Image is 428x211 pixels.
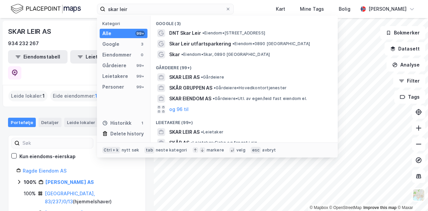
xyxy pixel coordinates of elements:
[102,83,124,91] div: Personer
[50,91,100,101] div: Eide eiendommer :
[102,62,126,70] div: Gårdeiere
[310,205,328,210] a: Mapbox
[45,179,94,185] a: [PERSON_NAME] AS
[393,74,425,88] button: Filter
[191,140,257,145] span: Leietaker • Fiske og fangst i sjø
[102,119,131,127] div: Historikk
[45,191,95,204] a: [GEOGRAPHIC_DATA], 83/237/0/13
[102,147,120,153] div: Ctrl + k
[110,130,144,138] div: Delete history
[300,5,324,13] div: Mine Tags
[202,30,204,35] span: •
[398,205,413,210] a: Maxar
[262,147,276,153] div: avbryt
[150,16,338,28] div: Google (3)
[150,115,338,127] div: Leietakere (99+)
[97,119,103,126] div: 1
[201,129,223,135] span: Leietaker
[70,50,130,64] button: Leietakertabell
[201,129,203,134] span: •
[169,105,189,113] button: og 96 til
[42,92,45,100] span: 1
[169,73,200,81] span: SKAR LEIR AS
[363,205,397,210] a: Improve this map
[339,5,350,13] div: Bolig
[412,189,425,201] img: Z
[139,52,145,58] div: 0
[8,50,68,64] button: Eiendomstabell
[236,147,245,153] div: velg
[144,147,154,153] div: tab
[394,90,425,104] button: Tags
[135,31,145,36] div: 99+
[45,190,137,206] div: ( hjemmelshaver )
[214,85,216,90] span: •
[102,72,128,80] div: Leietakere
[8,39,39,47] div: 934 232 267
[207,147,224,153] div: markere
[95,92,97,100] span: 1
[202,30,265,36] span: Eiendom • [STREET_ADDRESS]
[23,168,67,174] a: Ragde Eiendom AS
[156,147,187,153] div: neste kategori
[8,91,47,101] div: Leide lokaler :
[232,41,234,46] span: •
[181,52,270,57] span: Eiendom • Skar, 0890 [GEOGRAPHIC_DATA]
[38,118,62,127] div: Detaljer
[11,3,81,15] img: logo.f888ab2527a4732fd821a326f86c7f29.svg
[214,85,287,91] span: Gårdeiere • Hovedkontortjenester
[102,29,111,37] div: Alle
[169,84,212,92] span: SKÅR GRUPPEN AS
[24,178,36,186] div: 100%
[105,4,225,14] input: Søk på adresse, matrikkel, gårdeiere, leietakere eller personer
[169,95,211,103] span: SKAR EIENDOM AS
[191,140,193,145] span: •
[102,51,131,59] div: Eiendommer
[169,29,201,37] span: DNT Skar Leir
[276,5,285,13] div: Kart
[181,52,183,57] span: •
[139,41,145,47] div: 3
[19,152,76,161] div: Kun eiendoms-eierskap
[102,21,147,26] div: Kategori
[201,75,224,80] span: Gårdeiere
[251,147,261,153] div: esc
[122,147,139,153] div: nytt søk
[102,40,119,48] div: Google
[368,5,407,13] div: [PERSON_NAME]
[64,118,106,127] div: Leide lokaler
[201,75,203,80] span: •
[169,128,200,136] span: SKAR LEIR AS
[135,74,145,79] div: 99+
[20,138,93,148] input: Søk
[329,205,362,210] a: OpenStreetMap
[213,96,215,101] span: •
[8,26,52,37] div: SKAR LEIR AS
[232,41,310,46] span: Eiendom • 0890 [GEOGRAPHIC_DATA]
[169,50,180,59] span: Skar
[213,96,307,101] span: Gårdeiere • Utl. av egen/leid fast eiendom el.
[139,120,145,126] div: 1
[169,139,189,147] span: SKÅR AS
[150,60,338,72] div: Gårdeiere (99+)
[24,190,36,198] div: 100%
[135,63,145,68] div: 99+
[387,58,425,72] button: Analyse
[380,26,425,39] button: Bokmerker
[135,84,145,90] div: 99+
[385,42,425,56] button: Datasett
[169,40,231,48] span: Skar Leir utfartsparkering
[8,118,36,127] div: Portefølje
